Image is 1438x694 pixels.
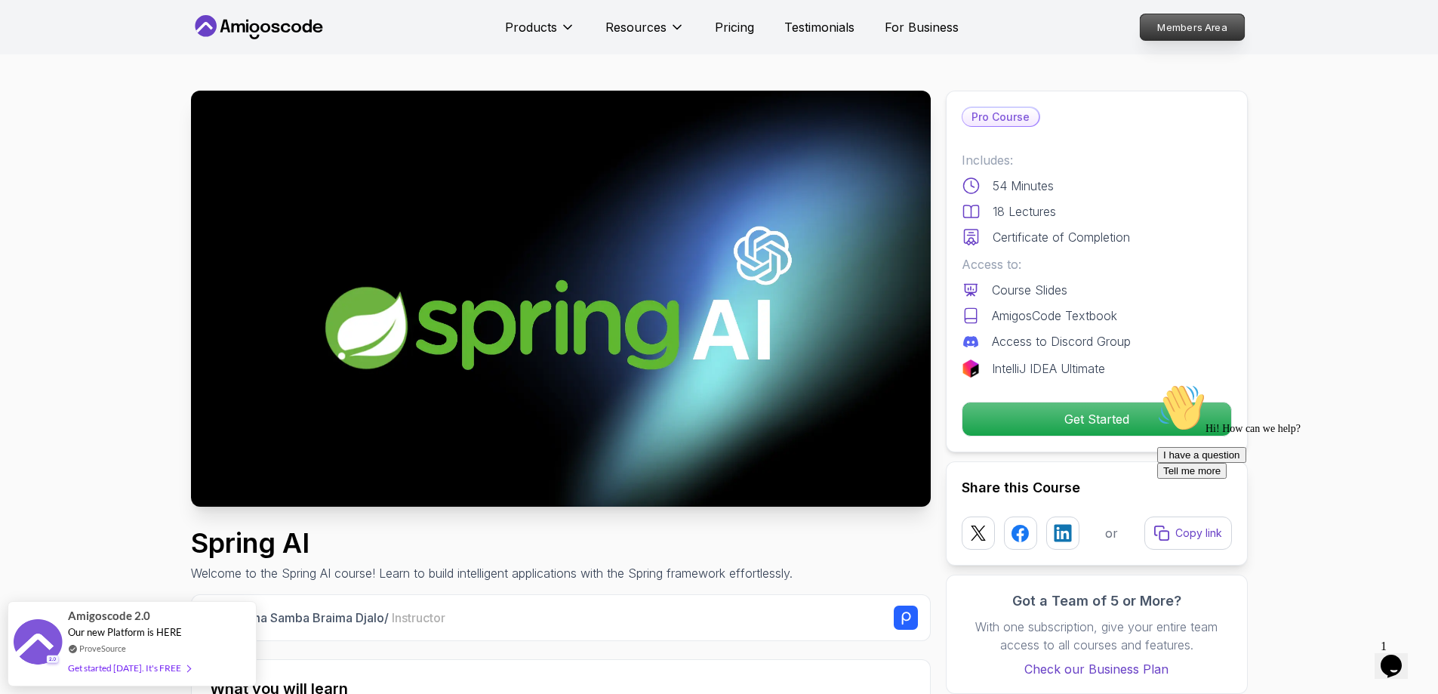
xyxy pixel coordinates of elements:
p: Course Slides [992,281,1067,299]
p: Welcome to the Spring AI course! Learn to build intelligent applications with the Spring framewor... [191,564,793,582]
p: Members Area [1140,14,1244,40]
iframe: chat widget [1151,378,1423,626]
button: Products [505,18,575,48]
a: For Business [885,18,959,36]
p: Products [505,18,557,36]
p: With one subscription, give your entire team access to all courses and features. [962,618,1232,654]
button: Copy link [1144,517,1232,550]
button: Get Started [962,402,1232,436]
div: 👋Hi! How can we help?I have a questionTell me more [6,6,278,101]
a: ProveSource [79,642,126,655]
img: spring-ai_thumbnail [191,91,931,507]
p: Access to: [962,255,1232,273]
p: Access to Discord Group [992,332,1131,350]
p: Pro Course [962,108,1039,126]
p: Get Started [962,403,1231,436]
h3: Got a Team of 5 or More? [962,591,1232,612]
p: or [1105,524,1118,542]
p: 54 Minutes [993,177,1054,195]
a: Members Area [1139,14,1245,41]
span: Amigoscode 2.0 [68,607,150,625]
h1: Spring AI [191,528,793,558]
p: AmigosCode Textbook [992,307,1117,325]
p: Mama Samba Braima Djalo / [232,609,445,627]
span: Hi! How can we help? [6,45,149,57]
a: Check our Business Plan [962,660,1232,678]
span: Instructor [392,610,445,625]
a: Pricing [715,18,754,36]
p: Includes: [962,151,1232,169]
img: jetbrains logo [962,359,980,378]
p: Certificate of Completion [993,228,1130,246]
img: :wave: [6,6,54,54]
p: 18 Lectures [993,202,1056,221]
h2: Share this Course [962,477,1232,498]
span: Our new Platform is HERE [68,626,182,638]
button: Tell me more [6,85,75,101]
iframe: chat widget [1375,634,1423,679]
div: Get started [DATE]. It's FREE [68,659,190,677]
img: provesource social proof notification image [14,619,63,668]
p: Resources [605,18,667,36]
button: Resources [605,18,685,48]
button: I have a question [6,69,95,85]
p: IntelliJ IDEA Ultimate [992,359,1105,378]
a: Testimonials [784,18,854,36]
